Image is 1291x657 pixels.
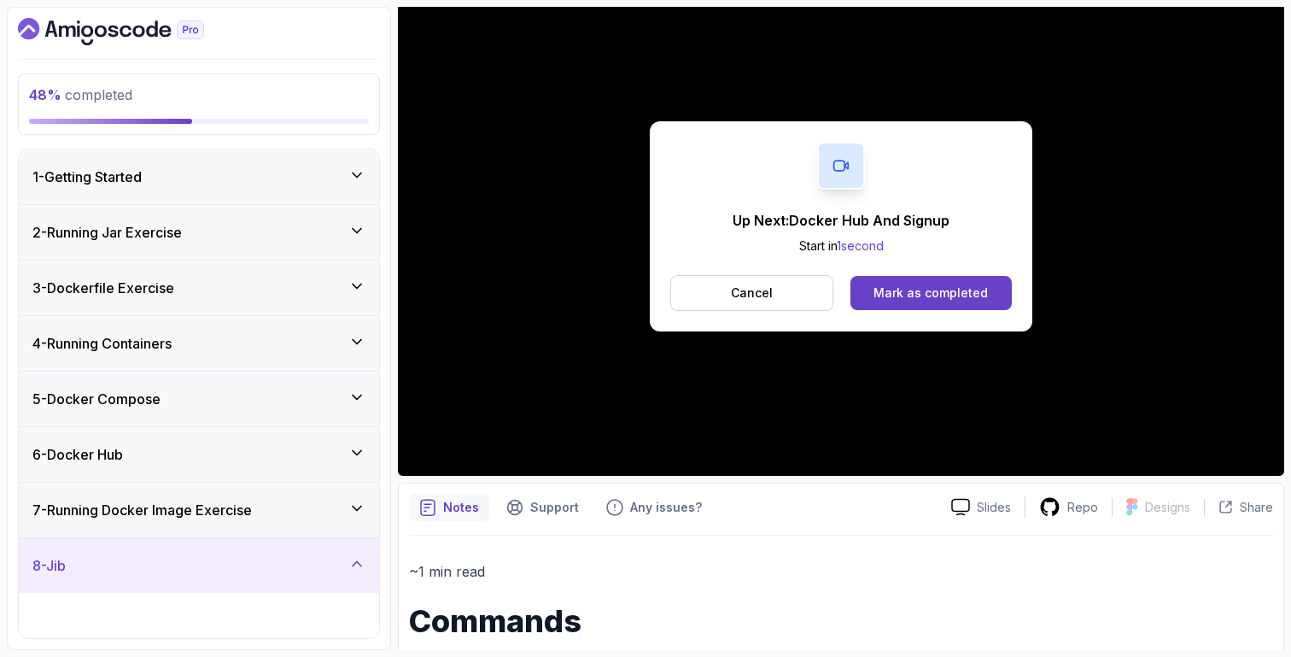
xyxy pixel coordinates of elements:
p: Cancel [731,285,773,302]
a: Dashboard [18,18,243,45]
button: 2-Running Jar Exercise [19,205,379,260]
p: Designs [1145,499,1190,516]
p: Start in [733,238,949,255]
button: 6-Docker Hub [19,427,379,482]
h3: 7 - Running Docker Image Exercise [32,500,252,520]
h1: Commands [409,604,1273,638]
p: Any issues? [630,499,702,516]
button: Feedback button [596,494,712,521]
h3: 1 - Getting Started [32,167,142,187]
button: Support button [496,494,589,521]
div: Mark as completed [873,285,988,302]
p: Slides [977,499,1011,516]
p: Repo [1067,499,1098,516]
button: 5-Docker Compose [19,372,379,426]
button: 7-Running Docker Image Exercise [19,483,379,537]
h3: 8 - Jib [32,555,66,576]
h3: 2 - Running Jar Exercise [32,222,182,243]
h3: 3 - Dockerfile Exercise [32,278,174,298]
p: Share [1240,499,1273,516]
button: notes button [409,494,489,521]
span: completed [29,86,132,103]
h3: 4 - Running Containers [32,333,172,354]
a: Repo [1025,496,1112,518]
p: ~1 min read [409,560,1273,584]
button: 8-Jib [19,538,379,593]
p: Up Next: Docker Hub And Signup [733,210,949,231]
button: Share [1204,499,1273,516]
button: Mark as completed [850,276,1012,310]
h3: 6 - Docker Hub [32,444,123,465]
h3: 5 - Docker Compose [32,389,161,409]
span: 1 second [837,238,884,253]
button: Cancel [670,275,833,311]
span: 48 % [29,86,61,103]
p: Notes [443,499,479,516]
p: Support [530,499,579,516]
button: 3-Dockerfile Exercise [19,261,379,315]
button: 1-Getting Started [19,150,379,204]
button: 4-Running Containers [19,316,379,371]
a: Slides [938,498,1025,516]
